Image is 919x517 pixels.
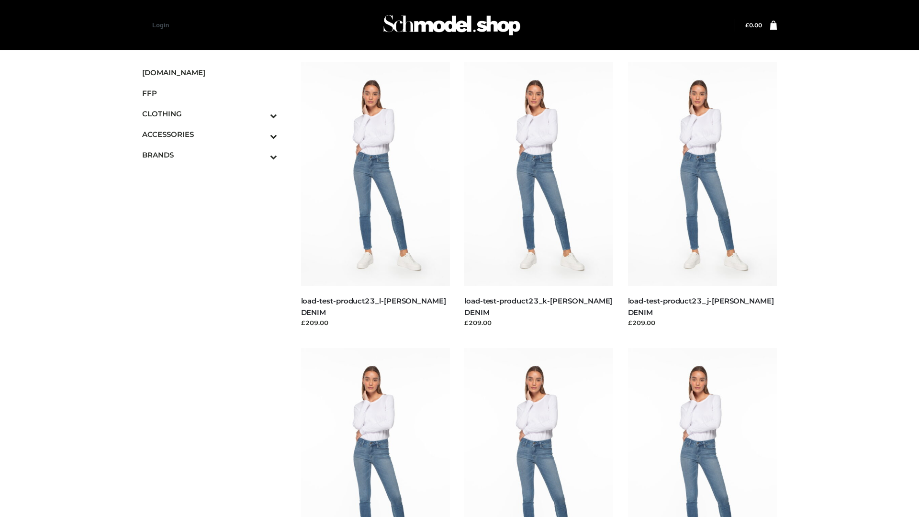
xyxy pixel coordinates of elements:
div: £209.00 [301,318,450,327]
span: [DOMAIN_NAME] [142,67,277,78]
a: load-test-product23_j-[PERSON_NAME] DENIM [628,296,774,316]
span: £ [745,22,749,29]
img: Schmodel Admin 964 [380,6,524,44]
a: CLOTHINGToggle Submenu [142,103,277,124]
span: ACCESSORIES [142,129,277,140]
a: FFP [142,83,277,103]
a: £0.00 [745,22,762,29]
bdi: 0.00 [745,22,762,29]
div: £209.00 [628,318,777,327]
a: ACCESSORIESToggle Submenu [142,124,277,145]
a: BRANDSToggle Submenu [142,145,277,165]
a: load-test-product23_k-[PERSON_NAME] DENIM [464,296,612,316]
span: FFP [142,88,277,99]
button: Toggle Submenu [244,103,277,124]
a: load-test-product23_l-[PERSON_NAME] DENIM [301,296,446,316]
a: [DOMAIN_NAME] [142,62,277,83]
button: Toggle Submenu [244,124,277,145]
span: CLOTHING [142,108,277,119]
span: BRANDS [142,149,277,160]
button: Toggle Submenu [244,145,277,165]
div: £209.00 [464,318,614,327]
a: Login [152,22,169,29]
